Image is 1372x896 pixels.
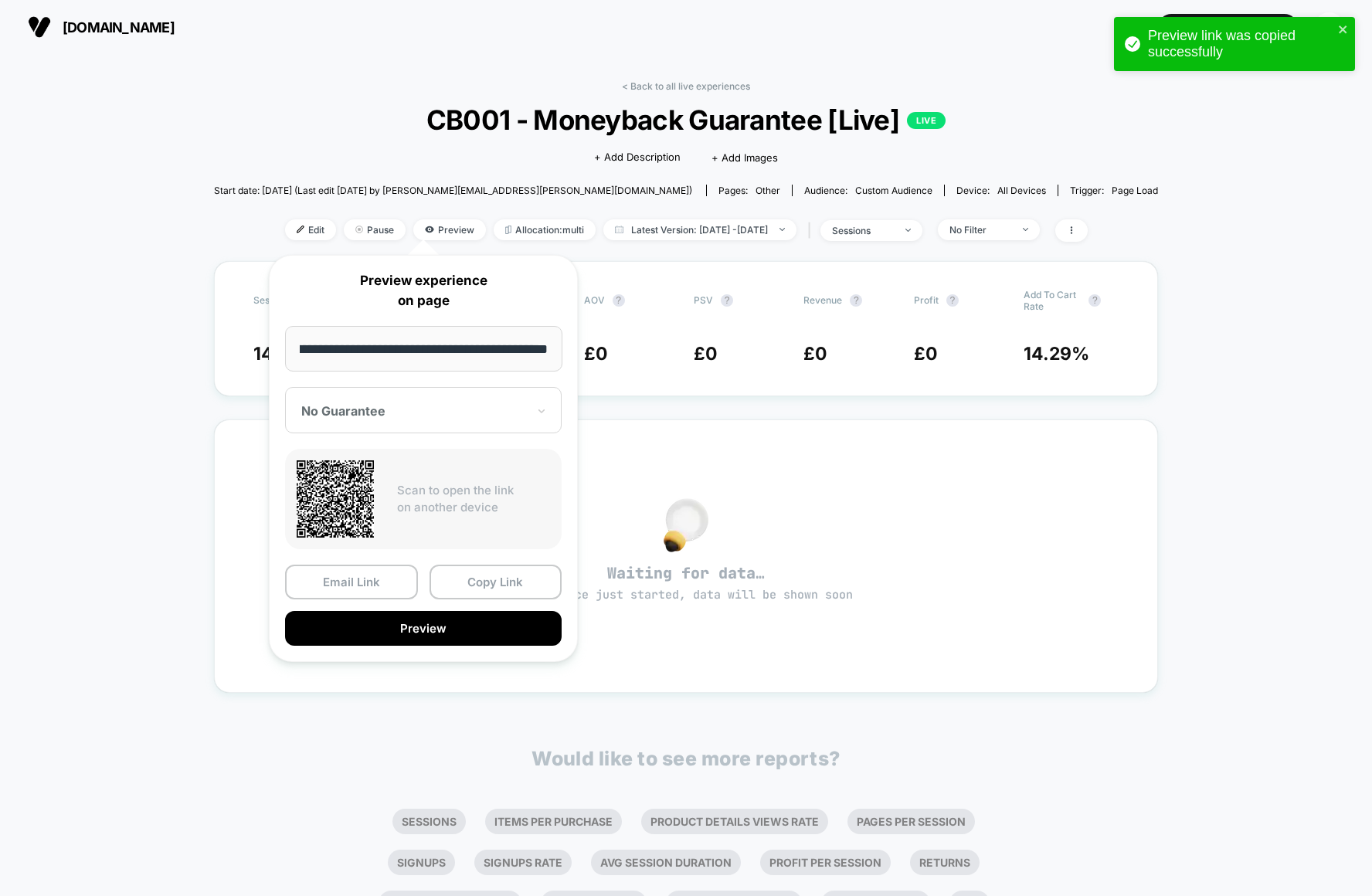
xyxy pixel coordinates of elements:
[519,587,853,602] span: experience just started, data will be shown soon
[946,294,959,307] button: ?
[285,271,562,311] p: Preview experience on page
[803,294,842,306] span: Revenue
[949,224,1011,236] div: No Filter
[63,19,175,36] span: [DOMAIN_NAME]
[622,80,750,92] a: < Back to all live experiences
[584,343,608,365] span: £
[907,112,946,129] p: LIVE
[594,150,681,165] span: + Add Description
[664,498,708,552] img: no_data
[1148,28,1333,60] div: Preview link was copied successfully
[1309,12,1349,43] button: AS
[23,15,179,39] button: [DOMAIN_NAME]
[721,294,733,307] button: ?
[28,15,51,39] img: Visually logo
[711,151,778,164] span: + Add Images
[855,185,932,196] span: Custom Audience
[1088,294,1101,307] button: ?
[392,809,466,834] li: Sessions
[297,226,304,233] img: edit
[615,226,623,233] img: calendar
[474,850,572,875] li: Signups Rate
[641,809,828,834] li: Product Details Views Rate
[850,294,862,307] button: ?
[1024,343,1089,365] span: 14.29 %
[485,809,622,834] li: Items Per Purchase
[1070,185,1158,196] div: Trigger:
[397,482,550,517] p: Scan to open the link on another device
[261,104,1110,136] span: CB001 - Moneyback Guarantee [Live]
[531,747,841,770] p: Would like to see more reports?
[910,850,980,875] li: Returns
[285,219,336,240] span: Edit
[603,219,796,240] span: Latest Version: [DATE] - [DATE]
[355,226,363,233] img: end
[804,219,820,242] span: |
[1024,289,1081,312] span: Add To Cart Rate
[997,185,1046,196] span: all devices
[914,343,938,365] span: £
[1338,23,1349,38] button: close
[694,294,713,306] span: PSV
[1314,12,1344,42] div: AS
[591,850,741,875] li: Avg Session Duration
[344,219,406,240] span: Pause
[803,343,827,365] span: £
[779,228,785,231] img: end
[804,185,932,196] div: Audience:
[815,343,827,365] span: 0
[505,226,511,234] img: rebalance
[760,850,891,875] li: Profit Per Session
[430,565,562,599] button: Copy Link
[1023,228,1028,231] img: end
[756,185,780,196] span: other
[613,294,625,307] button: ?
[388,850,455,875] li: Signups
[413,219,486,240] span: Preview
[832,225,894,236] div: sessions
[242,563,1130,603] span: Waiting for data…
[694,343,718,365] span: £
[925,343,938,365] span: 0
[914,294,939,306] span: Profit
[494,219,596,240] span: Allocation: multi
[905,229,911,232] img: end
[214,185,692,196] span: Start date: [DATE] (Last edit [DATE] by [PERSON_NAME][EMAIL_ADDRESS][PERSON_NAME][DOMAIN_NAME])
[584,294,605,306] span: AOV
[285,565,418,599] button: Email Link
[285,611,562,646] button: Preview
[847,809,975,834] li: Pages Per Session
[596,343,608,365] span: 0
[1112,185,1158,196] span: Page Load
[944,185,1058,196] span: Device:
[705,343,718,365] span: 0
[718,185,780,196] div: Pages:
